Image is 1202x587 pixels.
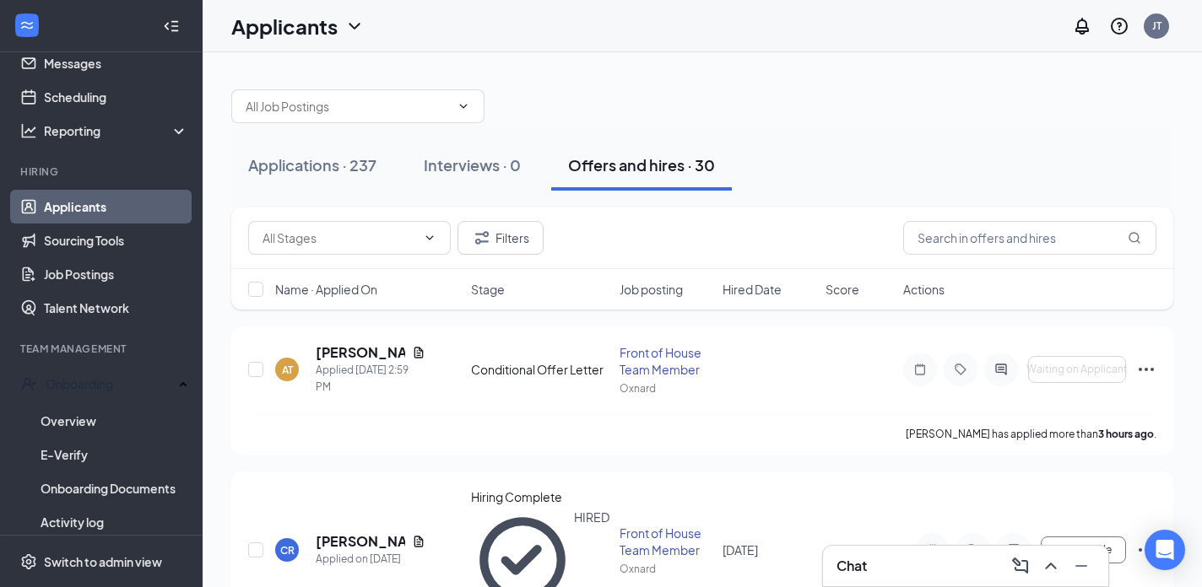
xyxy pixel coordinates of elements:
[44,46,188,80] a: Messages
[412,346,425,359] svg: Document
[246,97,450,116] input: All Job Postings
[344,16,365,36] svg: ChevronDown
[472,228,492,248] svg: Filter
[275,281,377,298] span: Name · Applied On
[723,542,758,557] span: [DATE]
[1068,552,1095,579] button: Minimize
[471,488,610,505] div: Hiring Complete
[41,438,188,471] a: E-Verify
[316,362,425,396] div: Applied [DATE] 2:59 PM
[44,190,188,223] a: Applicants
[723,281,782,298] span: Hired Date
[41,505,188,539] a: Activity log
[1037,552,1064,579] button: ChevronUp
[1098,428,1154,440] b: 3 hours ago
[1028,356,1126,383] button: Waiting on Applicant
[316,551,425,568] div: Applied on [DATE]
[20,553,37,570] svg: Settings
[471,361,610,378] div: Conditional Offer Letter
[1007,552,1034,579] button: ComposeMessage
[991,363,1011,376] svg: ActiveChat
[1152,19,1161,33] div: JT
[950,363,971,376] svg: Tag
[923,543,943,557] svg: Note
[316,343,405,362] h5: [PERSON_NAME]
[1136,359,1156,380] svg: Ellipses
[471,281,505,298] span: Stage
[826,281,859,298] span: Score
[837,557,867,575] h3: Chat
[457,100,470,113] svg: ChevronDown
[458,221,544,255] button: Filter Filters
[1026,364,1128,375] span: Waiting on Applicant
[906,427,1156,441] p: [PERSON_NAME] has applied more than .
[424,154,521,175] div: Interviews · 0
[1071,556,1091,576] svg: Minimize
[44,80,188,114] a: Scheduling
[1004,543,1024,557] svg: ActiveChat
[1145,530,1185,570] div: Open Intercom Messenger
[41,404,188,438] a: Overview
[1041,536,1126,563] button: View Profile
[44,122,189,139] div: Reporting
[620,281,683,298] span: Job posting
[412,535,425,548] svg: Document
[620,562,712,576] div: Oxnard
[41,471,188,505] a: Onboarding Documents
[20,122,37,139] svg: Analysis
[1136,540,1156,560] svg: Ellipses
[44,553,162,570] div: Switch to admin view
[1041,556,1061,576] svg: ChevronUp
[44,257,188,291] a: Job Postings
[620,381,712,396] div: Oxnard
[163,18,180,35] svg: Collapse
[963,543,983,557] svg: Tag
[282,363,293,377] div: AT
[620,525,712,558] div: Front of House Team Member
[44,291,188,325] a: Talent Network
[44,223,188,257] a: Sourcing Tools
[19,17,35,34] svg: WorkstreamLogo
[910,363,930,376] svg: Note
[1109,16,1129,36] svg: QuestionInfo
[248,154,376,175] div: Applications · 237
[1072,16,1092,36] svg: Notifications
[1128,231,1141,245] svg: MagnifyingGlass
[903,221,1156,255] input: Search in offers and hires
[316,532,405,551] h5: [PERSON_NAME]
[46,375,174,392] div: Onboarding
[423,231,436,245] svg: ChevronDown
[903,281,945,298] span: Actions
[263,229,416,247] input: All Stages
[1010,556,1031,576] svg: ComposeMessage
[280,543,295,557] div: CR
[20,164,185,179] div: Hiring
[20,342,185,356] div: Team Management
[231,12,338,40] h1: Applicants
[620,344,712,378] div: Front of House Team Member
[568,154,715,175] div: Offers and hires · 30
[20,375,37,392] svg: UserCheck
